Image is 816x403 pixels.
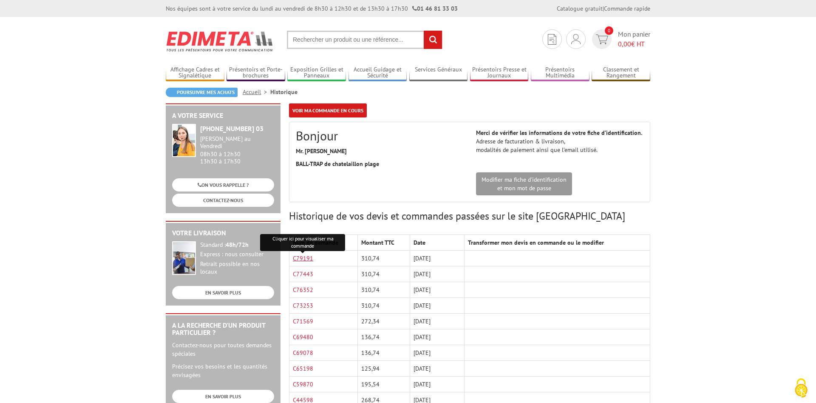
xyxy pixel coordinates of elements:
[296,129,463,143] h2: Bonjour
[412,5,458,12] strong: 01 46 81 33 03
[172,112,274,120] h2: A votre service
[243,88,270,96] a: Accueil
[357,235,410,251] th: Montant TTC
[790,377,812,399] img: Cookies (fenêtre modale)
[172,322,274,337] h2: A la recherche d'un produit particulier ?
[293,349,313,357] a: C69078
[410,329,464,345] td: [DATE]
[618,40,631,48] span: 0,00
[200,124,263,133] strong: [PHONE_NUMBER] 03
[172,286,274,299] a: EN SAVOIR PLUS
[409,66,468,80] a: Services Généraux
[357,282,410,298] td: 310,74
[357,251,410,266] td: 310,74
[172,178,274,191] a: ON VOUS RAPPELLE ?
[200,135,274,150] div: [PERSON_NAME] au Vendredi
[592,66,650,80] a: Classement et Rangement
[293,270,313,278] a: C77443
[548,34,556,45] img: devis rapide
[172,341,274,358] p: Contactez-nous pour toutes demandes spéciales
[289,211,650,222] h3: Historique de vos devis et commandes passées sur le site [GEOGRAPHIC_DATA]
[289,103,367,117] a: Voir ma commande en cours
[172,362,274,379] p: Précisez vos besoins et les quantités envisagées
[200,251,274,258] div: Express : nous consulter
[605,26,613,35] span: 0
[357,314,410,329] td: 272,34
[172,194,274,207] a: CONTACTEZ-NOUS
[410,314,464,329] td: [DATE]
[166,4,458,13] div: Nos équipes sont à votre service du lundi au vendredi de 8h30 à 12h30 et de 13h30 à 17h30
[596,34,608,44] img: devis rapide
[287,31,442,49] input: Rechercher un produit ou une référence...
[531,66,589,80] a: Présentoirs Multimédia
[293,333,313,341] a: C69480
[571,34,581,44] img: devis rapide
[410,235,464,251] th: Date
[618,39,650,49] span: € HT
[293,365,313,372] a: C65198
[293,380,313,388] a: C59870
[293,317,313,325] a: C71569
[200,241,274,249] div: Standard :
[786,374,816,403] button: Cookies (fenêtre modale)
[357,345,410,361] td: 136,74
[410,282,464,298] td: [DATE]
[172,124,196,157] img: widget-service.jpg
[348,66,407,80] a: Accueil Guidage et Sécurité
[476,129,643,154] p: Adresse de facturation & livraison, modalités de paiement ainsi que l’email utilisé.
[296,147,347,155] strong: Mr. [PERSON_NAME]
[357,266,410,282] td: 310,74
[357,361,410,377] td: 125,94
[410,251,464,266] td: [DATE]
[476,172,572,195] a: Modifier ma fiche d'identificationet mon mot de passe
[410,377,464,392] td: [DATE]
[410,361,464,377] td: [DATE]
[166,88,238,97] a: Poursuivre mes achats
[357,298,410,314] td: 310,74
[424,31,442,49] input: rechercher
[410,266,464,282] td: [DATE]
[172,229,274,237] h2: Votre livraison
[166,26,274,57] img: Edimeta
[287,66,346,80] a: Exposition Grilles et Panneaux
[357,377,410,392] td: 195,54
[557,5,603,12] a: Catalogue gratuit
[226,241,249,249] strong: 48h/72h
[410,298,464,314] td: [DATE]
[476,129,642,137] strong: Merci de vérifier les informations de votre fiche d’identification.
[166,66,224,80] a: Affichage Cadres et Signalétique
[618,29,650,49] span: Mon panier
[172,390,274,403] a: EN SAVOIR PLUS
[270,88,297,96] li: Historique
[200,135,274,165] div: 08h30 à 12h30 13h30 à 17h30
[172,241,196,275] img: widget-livraison.jpg
[293,302,313,309] a: C73253
[260,234,345,251] div: Cliquer ici pour visualiser ma commande
[464,235,650,251] th: Transformer mon devis en commande ou le modifier
[470,66,529,80] a: Présentoirs Presse et Journaux
[557,4,650,13] div: |
[293,286,313,294] a: C76352
[293,254,313,262] a: C79191
[590,29,650,49] a: devis rapide 0 Mon panier 0,00€ HT
[357,329,410,345] td: 136,74
[227,66,285,80] a: Présentoirs et Porte-brochures
[604,5,650,12] a: Commande rapide
[200,260,274,276] div: Retrait possible en nos locaux
[296,160,379,168] strong: BALL-TRAP de chatelaillon plage
[410,345,464,361] td: [DATE]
